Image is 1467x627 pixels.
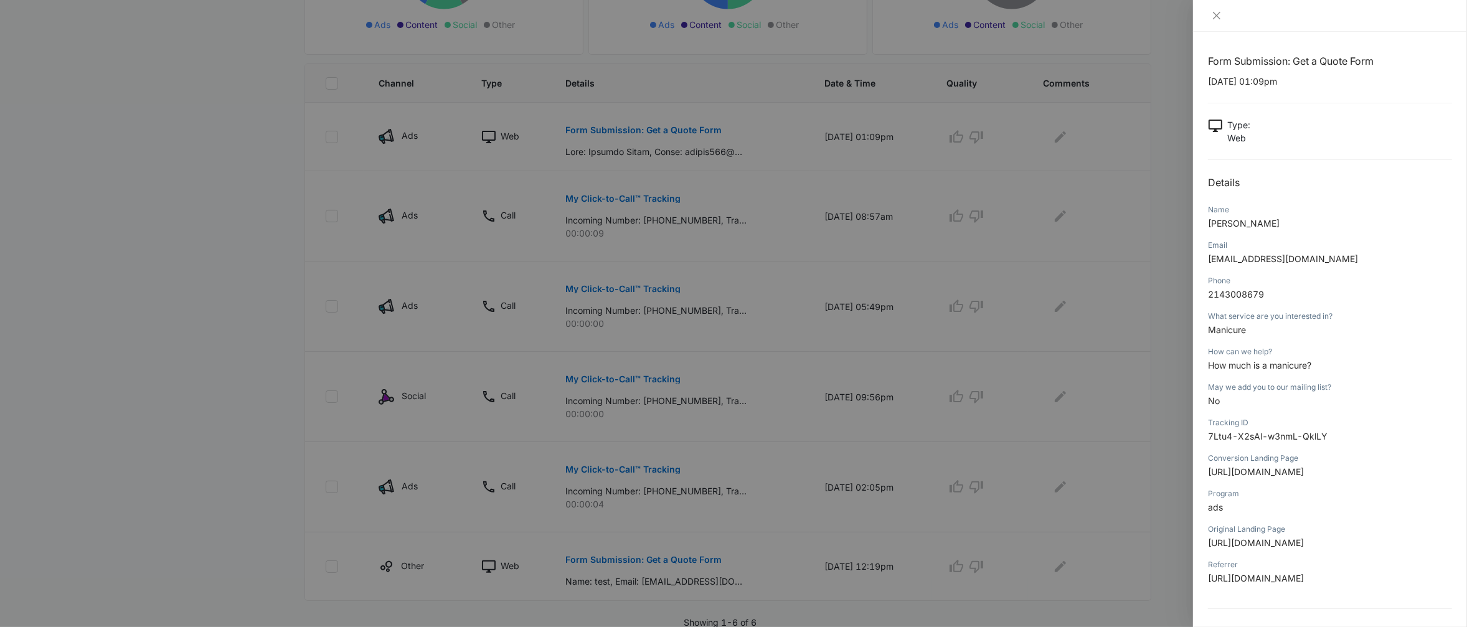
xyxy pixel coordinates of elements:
span: How much is a manicure? [1208,360,1311,370]
h1: Form Submission: Get a Quote Form [1208,54,1452,68]
p: Web [1227,131,1250,144]
span: No [1208,395,1220,406]
div: Program [1208,488,1452,499]
div: Conversion Landing Page [1208,453,1452,464]
p: Type : [1227,118,1250,131]
h2: Details [1208,175,1452,190]
span: close [1212,11,1222,21]
p: [DATE] 01:09pm [1208,75,1452,88]
div: Name [1208,204,1452,215]
span: ads [1208,502,1223,512]
div: What service are you interested in? [1208,311,1452,322]
span: Manicure [1208,324,1246,335]
span: [URL][DOMAIN_NAME] [1208,573,1304,583]
span: 7Ltu4-X2sAl-w3nmL-QklLY [1208,431,1328,441]
div: Original Landing Page [1208,524,1452,535]
div: Email [1208,240,1452,251]
button: Close [1208,10,1225,21]
div: Referrer [1208,559,1452,570]
div: May we add you to our mailing list? [1208,382,1452,393]
div: Phone [1208,275,1452,286]
span: [URL][DOMAIN_NAME] [1208,466,1304,477]
span: [URL][DOMAIN_NAME] [1208,537,1304,548]
span: [EMAIL_ADDRESS][DOMAIN_NAME] [1208,253,1358,264]
span: 2143008679 [1208,289,1264,299]
div: Tracking ID [1208,417,1452,428]
span: [PERSON_NAME] [1208,218,1280,229]
div: How can we help? [1208,346,1452,357]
